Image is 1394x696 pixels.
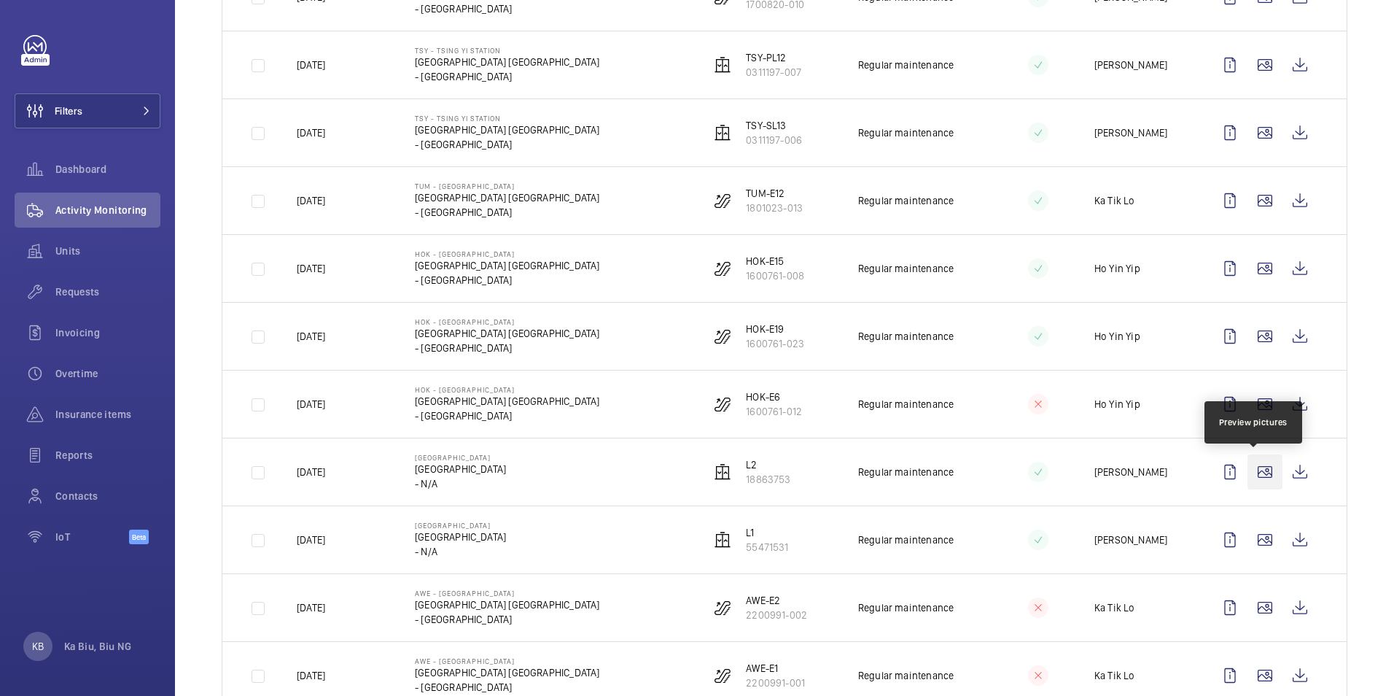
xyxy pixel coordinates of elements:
p: Regular maintenance [858,125,954,140]
p: 2200991-002 [746,608,807,622]
p: TSY - Tsing Yi Station [415,114,599,123]
img: escalator.svg [714,192,731,209]
img: escalator.svg [714,395,731,413]
p: [GEOGRAPHIC_DATA] [GEOGRAPHIC_DATA] [415,123,599,137]
p: TSY - Tsing Yi Station [415,46,599,55]
p: AWE-E1 [746,661,805,676]
span: Filters [55,104,82,118]
p: [DATE] [297,600,325,615]
img: escalator.svg [714,328,731,345]
img: escalator.svg [714,667,731,684]
p: [GEOGRAPHIC_DATA] [GEOGRAPHIC_DATA] [415,598,599,612]
p: TUM - [GEOGRAPHIC_DATA] [415,182,599,190]
p: - [GEOGRAPHIC_DATA] [415,612,599,627]
p: 0311197-006 [746,133,802,147]
p: TSY-PL12 [746,50,801,65]
p: [GEOGRAPHIC_DATA] [415,453,506,462]
p: 1600761-008 [746,268,804,283]
p: [GEOGRAPHIC_DATA] [415,530,506,544]
p: Regular maintenance [858,261,954,276]
p: [DATE] [297,261,325,276]
span: IoT [55,530,129,544]
p: [PERSON_NAME] [1094,58,1167,72]
p: [DATE] [297,58,325,72]
p: Ka Tik Lo [1094,193,1135,208]
p: [DATE] [297,533,325,547]
p: L1 [746,525,788,540]
p: Regular maintenance [858,668,954,683]
img: elevator.svg [714,531,731,549]
p: [DATE] [297,397,325,411]
p: HOK-E6 [746,390,802,404]
img: escalator.svg [714,260,731,277]
p: - [GEOGRAPHIC_DATA] [415,273,599,287]
button: Filters [15,93,160,128]
p: [GEOGRAPHIC_DATA] [415,521,506,530]
span: Dashboard [55,162,160,177]
p: HOK-E15 [746,254,804,268]
p: [DATE] [297,668,325,683]
p: [PERSON_NAME] [1094,533,1167,547]
p: [DATE] [297,193,325,208]
p: [GEOGRAPHIC_DATA] [GEOGRAPHIC_DATA] [415,326,599,341]
p: HOK - [GEOGRAPHIC_DATA] [415,317,599,326]
p: [PERSON_NAME] [1094,125,1167,140]
p: Regular maintenance [858,329,954,344]
p: Regular maintenance [858,533,954,547]
p: Regular maintenance [858,397,954,411]
p: - [GEOGRAPHIC_DATA] [415,205,599,220]
p: 1600761-023 [746,336,804,351]
p: [GEOGRAPHIC_DATA] [415,462,506,476]
p: HOK-E19 [746,322,804,336]
p: Ho Yin Yip [1094,397,1140,411]
p: HOK - [GEOGRAPHIC_DATA] [415,385,599,394]
p: 55471531 [746,540,788,554]
p: - [GEOGRAPHIC_DATA] [415,680,599,695]
p: TSY-SL13 [746,118,802,133]
p: Ka Tik Lo [1094,668,1135,683]
p: HOK - [GEOGRAPHIC_DATA] [415,250,599,258]
p: 0311197-007 [746,65,801,80]
p: - N/A [415,544,506,559]
p: - [GEOGRAPHIC_DATA] [415,409,599,423]
img: elevator.svg [714,124,731,142]
p: Ho Yin Yip [1094,329,1140,344]
img: elevator.svg [714,463,731,481]
p: Ka Tik Lo [1094,600,1135,615]
span: Reports [55,448,160,463]
p: Regular maintenance [858,465,954,479]
p: [GEOGRAPHIC_DATA] [GEOGRAPHIC_DATA] [415,190,599,205]
span: Insurance items [55,407,160,422]
p: - [GEOGRAPHIC_DATA] [415,341,599,355]
p: [GEOGRAPHIC_DATA] [GEOGRAPHIC_DATA] [415,55,599,69]
p: [DATE] [297,465,325,479]
p: TUM-E12 [746,186,803,201]
span: Activity Monitoring [55,203,160,217]
p: Ho Yin Yip [1094,261,1140,276]
span: Contacts [55,489,160,503]
span: Units [55,244,160,258]
p: Regular maintenance [858,193,954,208]
p: AWE - [GEOGRAPHIC_DATA] [415,657,599,665]
p: Regular maintenance [858,600,954,615]
p: AWE - [GEOGRAPHIC_DATA] [415,589,599,598]
p: [PERSON_NAME] [1094,465,1167,479]
p: 18863753 [746,472,790,487]
p: L2 [746,457,790,472]
p: 1600761-012 [746,404,802,419]
p: AWE-E2 [746,593,807,608]
p: - [GEOGRAPHIC_DATA] [415,1,599,16]
span: Invoicing [55,325,160,340]
p: [DATE] [297,329,325,344]
p: KB [32,639,44,654]
p: 1801023-013 [746,201,803,215]
img: elevator.svg [714,56,731,74]
p: 2200991-001 [746,676,805,690]
p: [DATE] [297,125,325,140]
p: [GEOGRAPHIC_DATA] [GEOGRAPHIC_DATA] [415,394,599,409]
div: Preview pictures [1219,416,1288,429]
span: Requests [55,285,160,299]
p: [GEOGRAPHIC_DATA] [GEOGRAPHIC_DATA] [415,665,599,680]
p: - N/A [415,476,506,491]
span: Beta [129,530,149,544]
